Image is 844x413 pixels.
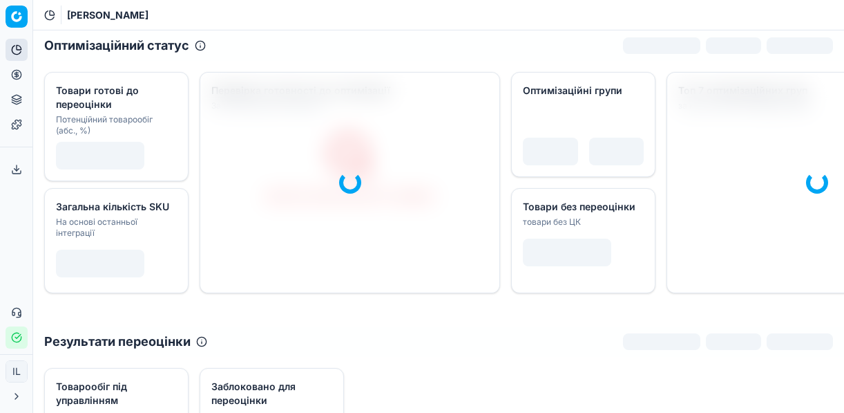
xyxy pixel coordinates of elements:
[44,332,191,351] h2: Результати переоцінки
[67,8,148,22] span: [PERSON_NAME]
[56,200,174,214] div: Загальна кількість SKU
[523,217,641,228] div: товари без ЦК
[211,380,329,407] div: Заблоковано для переоцінки
[67,8,148,22] nav: breadcrumb
[56,217,174,239] div: На основі останньої інтеграції
[56,114,174,136] div: Потенційний товарообіг (абс., %)
[56,380,174,407] div: Товарообіг під управлінням
[6,361,27,382] span: IL
[6,360,28,383] button: IL
[56,84,174,111] div: Товари готові до переоцінки
[44,36,189,55] h2: Оптимізаційний статус
[523,84,641,98] div: Оптимізаційні групи
[523,200,641,214] div: Товари без переоцінки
